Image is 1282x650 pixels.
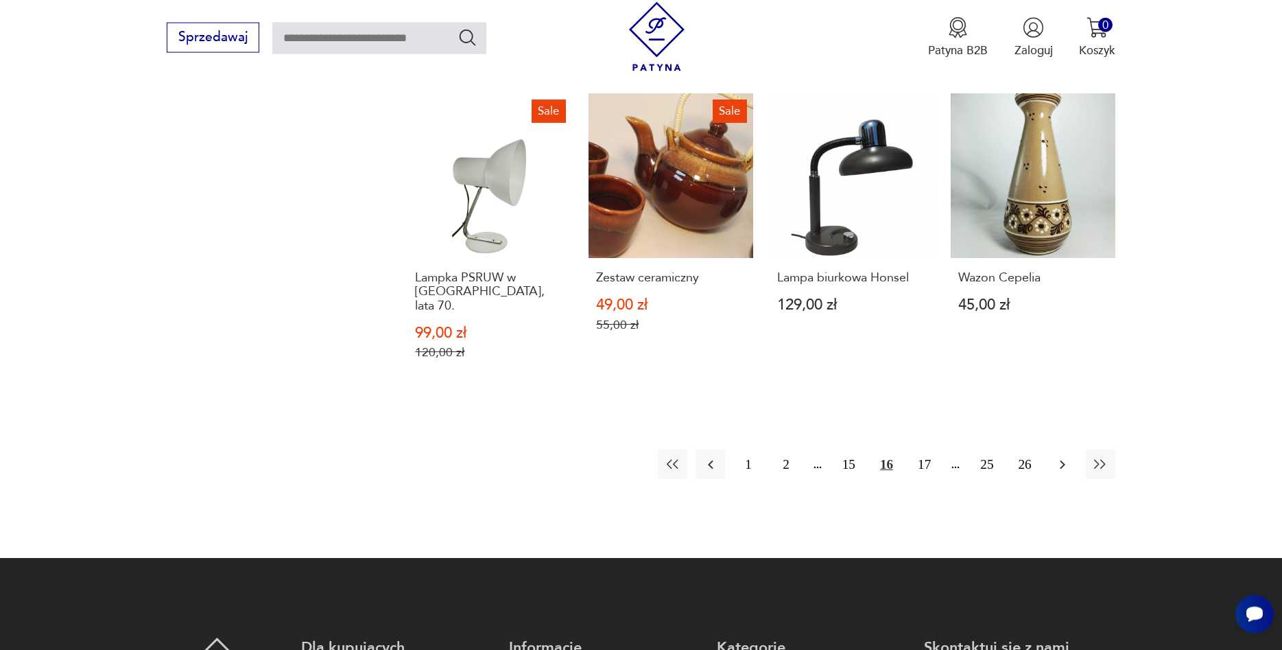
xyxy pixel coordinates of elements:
button: 26 [1010,450,1039,479]
a: SaleLampka PSRUW w Sochaczewie, lata 70.Lampka PSRUW w [GEOGRAPHIC_DATA], lata 70.99,00 zł120,00 zł [408,93,573,392]
button: 25 [972,450,1001,479]
p: 45,00 zł [958,298,1108,312]
img: Ikona koszyka [1087,17,1108,38]
a: SaleZestaw ceramicznyZestaw ceramiczny49,00 zł55,00 zł [589,93,753,392]
p: 129,00 zł [777,298,927,312]
button: 1 [733,450,763,479]
button: Szukaj [458,27,477,47]
button: 17 [910,450,939,479]
img: Patyna - sklep z meblami i dekoracjami vintage [622,2,691,71]
p: 99,00 zł [415,326,565,340]
p: Zaloguj [1014,43,1053,58]
div: 0 [1098,18,1113,32]
h3: Zestaw ceramiczny [596,271,746,285]
a: Sprzedawaj [167,33,259,44]
img: Ikona medalu [947,17,969,38]
h3: Lampa biurkowa Honsel [777,271,927,285]
a: Wazon CepeliaWazon Cepelia45,00 zł [951,93,1115,392]
iframe: Smartsupp widget button [1235,595,1274,634]
p: Patyna B2B [928,43,988,58]
p: Koszyk [1079,43,1115,58]
p: 49,00 zł [596,298,746,312]
button: 15 [834,450,864,479]
p: 120,00 zł [415,345,565,360]
h3: Wazon Cepelia [958,271,1108,285]
button: 16 [872,450,901,479]
p: 55,00 zł [596,318,746,332]
a: Lampa biurkowa HonselLampa biurkowa Honsel129,00 zł [770,93,934,392]
button: 0Koszyk [1079,17,1115,58]
button: Sprzedawaj [167,23,259,53]
button: 2 [772,450,801,479]
button: Patyna B2B [928,17,988,58]
a: Ikona medaluPatyna B2B [928,17,988,58]
button: Zaloguj [1014,17,1053,58]
h3: Lampka PSRUW w [GEOGRAPHIC_DATA], lata 70. [415,271,565,313]
img: Ikonka użytkownika [1023,17,1044,38]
